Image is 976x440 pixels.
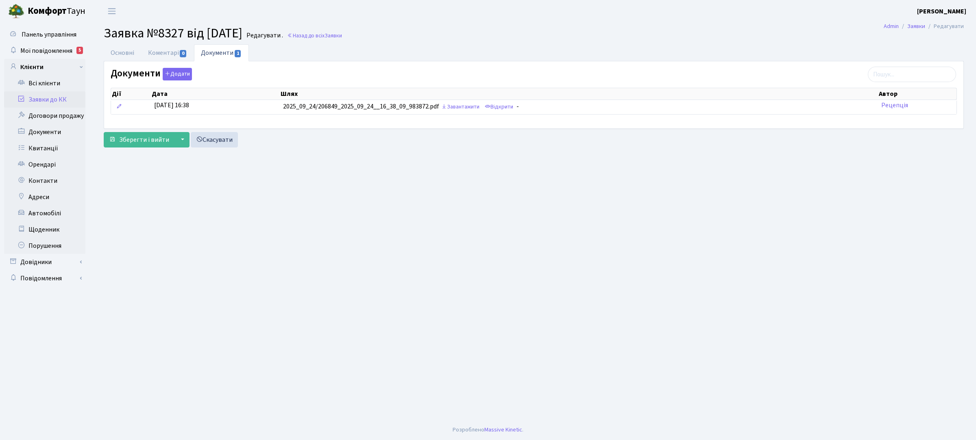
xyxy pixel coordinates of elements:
[4,189,85,205] a: Адреси
[4,270,85,286] a: Повідомлення
[516,102,519,111] span: -
[8,3,24,20] img: logo.png
[245,32,283,39] small: Редагувати .
[439,101,481,113] a: Завантажити
[102,4,122,18] button: Переключити навігацію
[868,67,956,82] input: Пошук...
[878,88,956,100] th: Автор
[483,101,515,113] a: Відкрити
[4,156,85,173] a: Орендарі
[4,173,85,189] a: Контакти
[161,67,192,81] a: Додати
[4,205,85,221] a: Автомобілі
[280,88,878,100] th: Шлях
[4,59,85,75] a: Клієнти
[881,101,908,110] a: Рецепція
[104,44,141,61] a: Основні
[484,425,522,434] a: Massive Kinetic
[235,50,241,57] span: 1
[871,18,976,35] nav: breadcrumb
[4,124,85,140] a: Документи
[4,75,85,91] a: Всі клієнти
[287,32,342,39] a: Назад до всіхЗаявки
[4,238,85,254] a: Порушення
[141,44,194,61] a: Коментарі
[111,68,192,80] label: Документи
[194,44,248,61] a: Документи
[4,254,85,270] a: Довідники
[154,101,189,110] span: [DATE] 16:38
[151,88,280,100] th: Дата
[104,24,242,43] span: Заявка №8327 від [DATE]
[917,7,966,16] a: [PERSON_NAME]
[76,47,83,54] div: 5
[4,140,85,156] a: Квитанції
[28,4,67,17] b: Комфорт
[180,50,186,57] span: 0
[325,32,342,39] span: Заявки
[104,132,174,147] button: Зберегти і вийти
[907,22,925,30] a: Заявки
[4,221,85,238] a: Щоденник
[22,30,76,39] span: Панель управління
[453,425,523,434] div: Розроблено .
[4,108,85,124] a: Договори продажу
[119,135,169,144] span: Зберегти і вийти
[884,22,899,30] a: Admin
[191,132,238,147] a: Скасувати
[28,4,85,18] span: Таун
[4,26,85,43] a: Панель управління
[925,22,964,31] li: Редагувати
[4,91,85,108] a: Заявки до КК
[111,88,151,100] th: Дії
[280,100,878,114] td: 2025_09_24/206849_2025_09_24__16_38_09_983872.pdf
[4,43,85,59] a: Мої повідомлення5
[20,46,72,55] span: Мої повідомлення
[163,68,192,80] button: Документи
